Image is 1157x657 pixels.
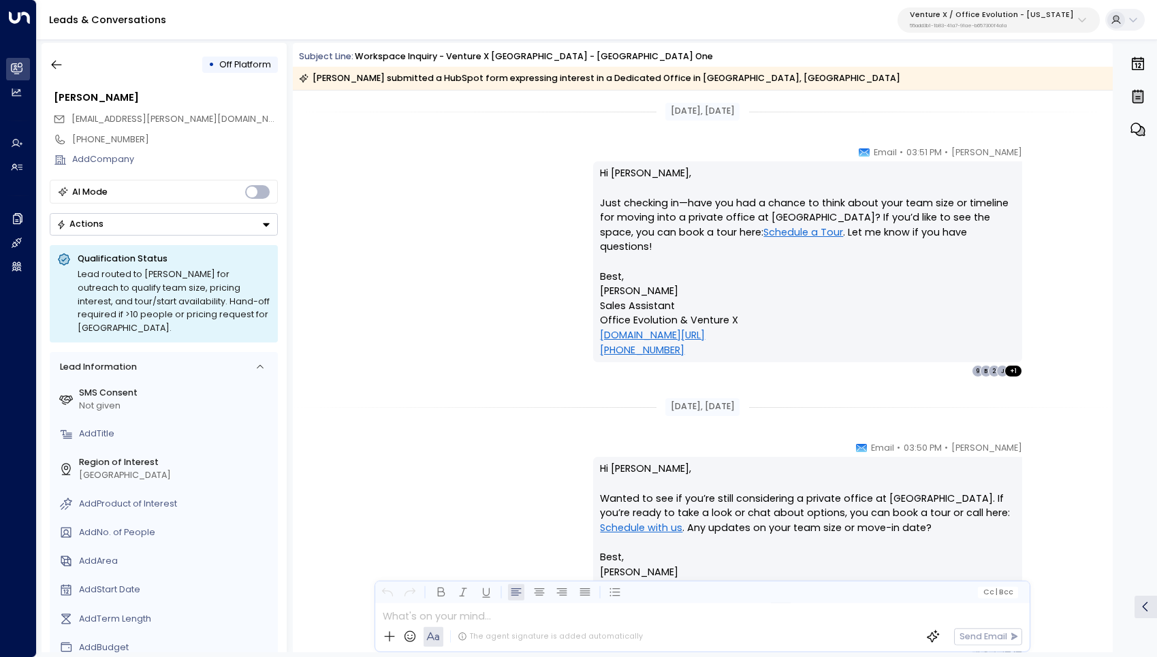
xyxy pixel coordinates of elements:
[600,521,682,536] a: Schedule with us
[79,583,273,596] div: AddStart Date
[72,185,108,199] div: AI Mode
[910,23,1074,29] p: 55add3b1-1b83-41a7-91ae-b657300f4a1a
[79,400,273,413] div: Not given
[54,91,278,106] div: [PERSON_NAME]
[897,441,900,455] span: •
[996,588,998,596] span: |
[951,441,1022,455] span: [PERSON_NAME]
[79,469,273,482] div: [GEOGRAPHIC_DATA]
[600,270,1014,285] p: Best,
[600,343,684,358] a: [PHONE_NUMBER]
[945,441,948,455] span: •
[600,284,1014,357] p: [PERSON_NAME] Sales Assistant Office Evolution & Venture X
[665,103,739,121] div: [DATE], [DATE]
[972,365,984,377] div: 9
[78,253,270,265] p: Qualification Status
[79,613,273,626] div: AddTerm Length
[79,428,273,440] div: AddTitle
[299,50,353,62] span: Subject Line:
[379,584,396,601] button: Undo
[78,268,270,335] div: Lead routed to [PERSON_NAME] for outreach to qualify team size, pricing interest, and tour/start ...
[402,584,419,601] button: Redo
[1028,441,1052,466] img: 12_headshot.jpg
[50,213,278,236] button: Actions
[988,365,1000,377] div: 2
[910,11,1074,19] p: Venture X / Office Evolution - [US_STATE]
[871,441,894,455] span: Email
[79,555,273,568] div: AddArea
[72,133,278,146] div: [PHONE_NUMBER]
[72,153,278,166] div: AddCompany
[1004,365,1021,377] div: + 1
[50,213,278,236] div: Button group with a nested menu
[355,50,713,63] div: Workspace Inquiry - Venture X [GEOGRAPHIC_DATA] - [GEOGRAPHIC_DATA] One
[980,365,992,377] div: B
[900,146,903,159] span: •
[1028,146,1052,170] img: 12_headshot.jpg
[665,398,739,416] div: [DATE], [DATE]
[600,565,1014,639] p: [PERSON_NAME] Sales Assistant Office Evolution & Venture X
[79,387,273,400] label: SMS Consent
[951,146,1022,159] span: [PERSON_NAME]
[49,13,166,27] a: Leads & Conversations
[72,113,289,125] span: [EMAIL_ADDRESS][PERSON_NAME][DOMAIN_NAME]
[79,498,273,511] div: AddProduct of Interest
[996,365,1009,377] div: J
[600,550,1014,565] p: Best,
[299,71,900,85] div: [PERSON_NAME] submitted a HubSpot form expressing interest in a Dedicated Office in [GEOGRAPHIC_D...
[904,441,942,455] span: 03:50 PM
[79,456,273,469] label: Region of Interest
[600,166,1014,269] p: Hi [PERSON_NAME], Just checking in—have you had a chance to think about your team size or timelin...
[458,631,643,642] div: The agent signature is added automatically
[600,462,1014,550] p: Hi [PERSON_NAME], Wanted to see if you’re still considering a private office at [GEOGRAPHIC_DATA]...
[983,588,1014,596] span: Cc Bcc
[219,59,271,70] span: Off Platform
[874,146,897,159] span: Email
[979,586,1019,598] button: Cc|Bcc
[79,641,273,654] div: AddBudget
[72,113,278,126] span: matt.kulbe@navpointre.com
[208,54,215,76] div: •
[945,146,948,159] span: •
[906,146,942,159] span: 03:51 PM
[600,328,705,343] a: [DOMAIN_NAME][URL]
[763,225,843,240] a: Schedule a Tour
[55,361,136,374] div: Lead Information
[57,219,104,229] div: Actions
[898,7,1100,33] button: Venture X / Office Evolution - [US_STATE]55add3b1-1b83-41a7-91ae-b657300f4a1a
[79,526,273,539] div: AddNo. of People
